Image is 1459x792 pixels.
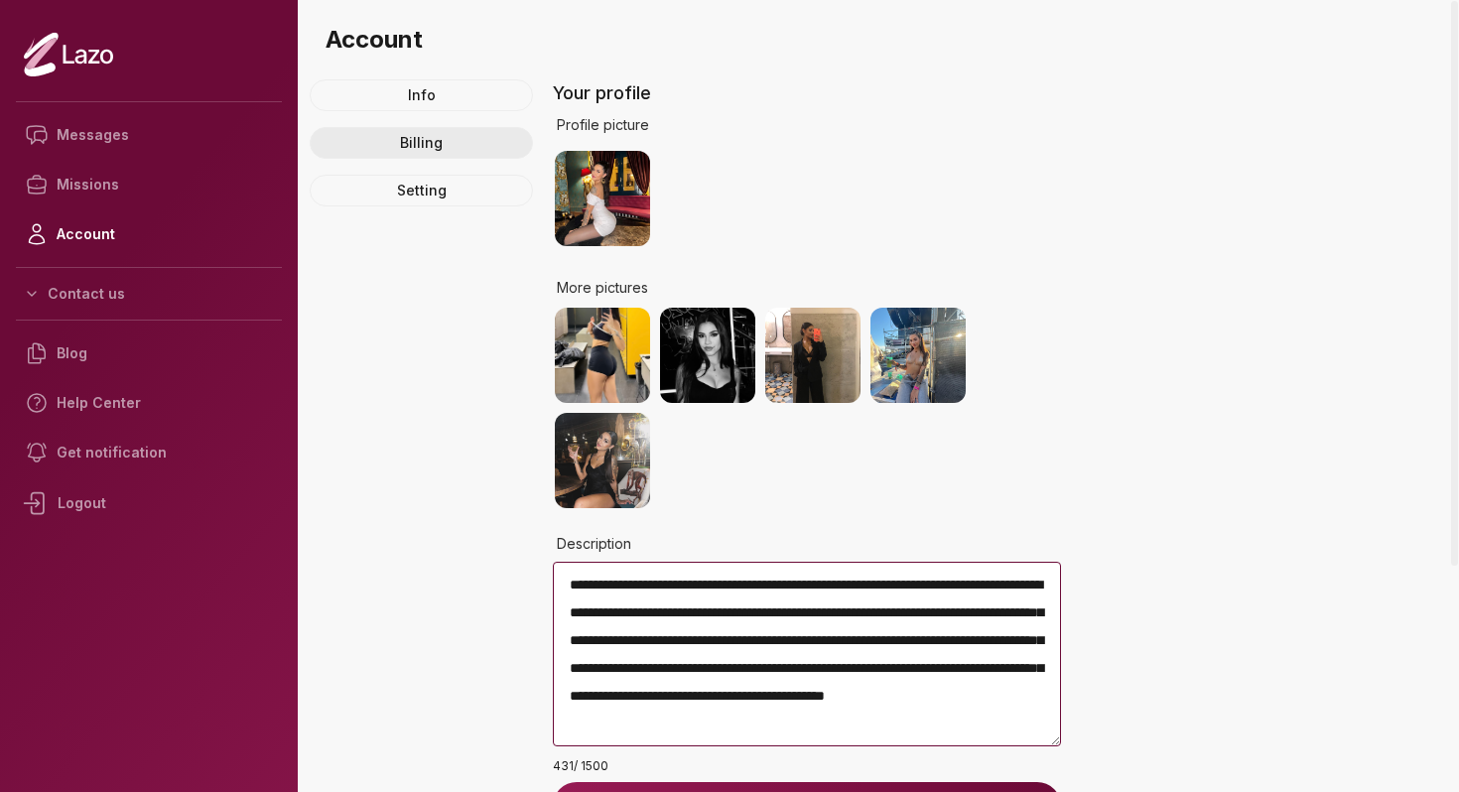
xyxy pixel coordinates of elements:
h3: Account [326,24,1443,56]
p: Your profile [553,79,1061,107]
a: Messages [16,110,282,160]
a: Missions [16,160,282,209]
a: Help Center [16,378,282,428]
a: Billing [310,127,533,159]
a: Account [16,209,282,259]
a: Setting [310,175,533,206]
span: Profile picture [557,115,649,135]
span: Description [557,534,631,554]
div: Logout [16,477,282,529]
span: More pictures [557,278,648,298]
p: 431 / 1500 [553,758,1061,774]
button: Contact us [16,276,282,312]
a: Get notification [16,428,282,477]
a: Info [310,79,533,111]
a: Blog [16,329,282,378]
